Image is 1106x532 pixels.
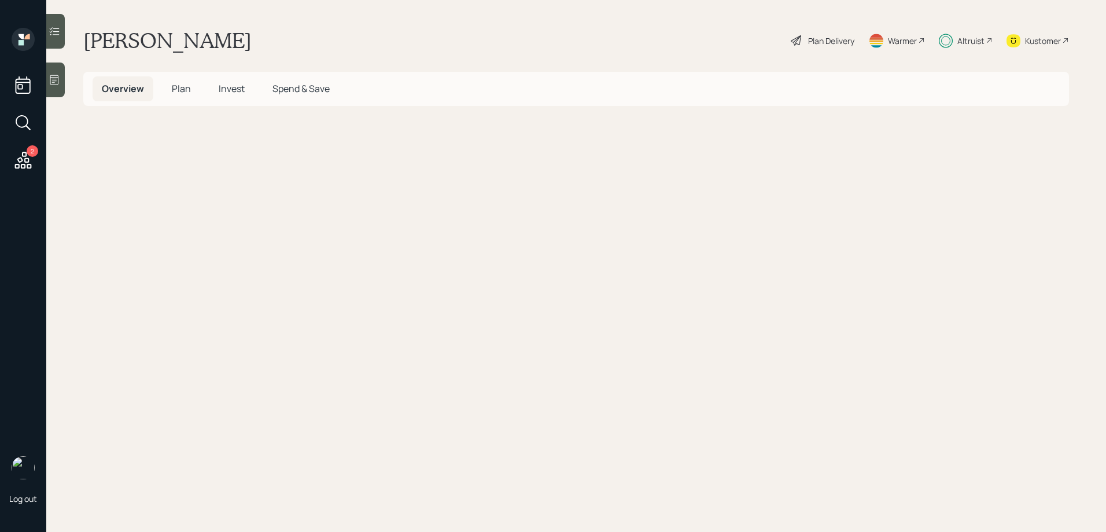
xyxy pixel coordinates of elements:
div: Altruist [957,35,985,47]
div: Log out [9,493,37,504]
div: Kustomer [1025,35,1061,47]
div: Plan Delivery [808,35,854,47]
span: Invest [219,82,245,95]
span: Plan [172,82,191,95]
h1: [PERSON_NAME] [83,28,252,53]
div: 2 [27,145,38,157]
img: sami-boghos-headshot.png [12,456,35,479]
span: Overview [102,82,144,95]
div: Warmer [888,35,917,47]
span: Spend & Save [272,82,330,95]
